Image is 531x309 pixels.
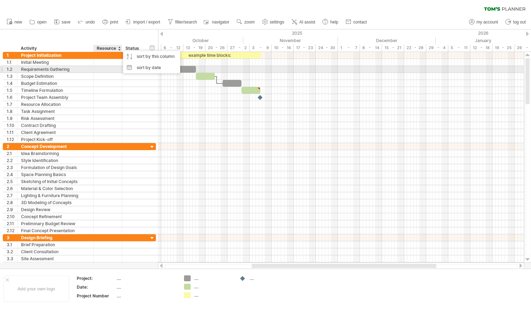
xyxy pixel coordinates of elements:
div: 2 [7,143,17,150]
div: Client Consultation [21,248,90,255]
div: 6 - 12 [161,44,183,52]
div: 1.11 [7,129,17,136]
div: Resource Allocation [21,101,90,108]
div: Timeline Formulation [21,87,90,94]
a: AI assist [290,18,317,27]
span: open [37,20,47,25]
span: new [14,20,22,25]
div: 1 - 7 [338,44,360,52]
a: settings [260,18,286,27]
div: Client Agreement [21,129,90,136]
div: 2.8 [7,199,17,206]
div: 27 - 2 [227,44,250,52]
div: 1.5 [7,87,17,94]
a: print [101,18,120,27]
div: Project Number [77,293,115,299]
div: 1.3 [7,73,17,80]
div: 2.5 [7,178,17,185]
div: Project Initialization [21,52,90,59]
div: 3 - 9 [250,44,272,52]
div: Add your own logo [4,276,69,302]
div: 2.11 [7,220,17,227]
div: Formulation of Design Goals [21,164,90,171]
span: zoom [244,20,254,25]
div: 2.7 [7,192,17,199]
div: 22 - 28 [404,44,426,52]
div: 1 [7,52,17,59]
div: Contract Drafting [21,122,90,129]
div: Style Identification [21,157,90,164]
div: 5 - 11 [448,44,470,52]
span: navigator [212,20,229,25]
span: undo [86,20,95,25]
div: 1.8 [7,108,17,115]
div: .... [194,284,232,290]
div: .... [250,275,288,281]
div: 3.3 [7,255,17,262]
div: 3D Modeling of Concepts [21,199,90,206]
div: 2.12 [7,227,17,234]
div: 19 - 25 [492,44,515,52]
div: Initial Meeting [21,59,90,66]
div: .... [117,284,176,290]
div: 1.4 [7,80,17,87]
a: help [321,18,340,27]
div: Idea Brainstorming [21,150,90,157]
div: sort by this column [123,51,180,62]
a: my account [467,18,500,27]
a: filter/search [166,18,199,27]
a: zoom [235,18,257,27]
div: Concept Refinement [21,213,90,220]
div: December 2025 [338,37,436,44]
div: Activity [21,45,89,52]
span: import / export [133,20,160,25]
div: 1.9 [7,115,17,122]
div: 2.3 [7,164,17,171]
div: 1.6 [7,94,17,101]
div: Status [125,45,141,52]
a: contact [344,18,369,27]
div: Concept Development [21,143,90,150]
span: save [62,20,70,25]
div: Task Assignment [21,108,90,115]
div: 1.10 [7,122,17,129]
div: 2.4 [7,171,17,178]
div: 1.12 [7,136,17,143]
span: my account [477,20,498,25]
a: undo [76,18,97,27]
a: navigator [203,18,231,27]
a: new [5,18,24,27]
div: 12 - 18 [470,44,492,52]
div: Design Briefing [21,234,90,241]
span: settings [270,20,284,25]
div: 29 - 4 [426,44,448,52]
div: November 2025 [243,37,338,44]
div: Project Team Assembly [21,94,90,101]
div: 3 [7,234,17,241]
div: Lighting & Furniture Planning [21,192,90,199]
div: Requirements Gathering [21,66,90,73]
a: import / export [124,18,162,27]
div: Resource [97,45,118,52]
div: 8 - 14 [360,44,382,52]
div: 20 - 26 [205,44,227,52]
div: 3.1 [7,241,17,248]
div: 2.6 [7,185,17,192]
div: Preliminary Budget Review [21,220,90,227]
div: 15 - 21 [382,44,404,52]
a: open [28,18,49,27]
div: 1.7 [7,101,17,108]
div: 2.2 [7,157,17,164]
span: print [110,20,118,25]
span: AI assist [299,20,315,25]
div: 3.4 [7,262,17,269]
div: Project: [77,275,115,281]
div: .... [117,275,176,281]
div: Risk Assessment [21,115,90,122]
div: Budget Estimation [21,80,90,87]
div: .... [194,292,232,298]
div: Material & Color Selection [21,185,90,192]
span: help [330,20,338,25]
div: Project Kick-off [21,136,90,143]
div: 10 - 16 [272,44,294,52]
